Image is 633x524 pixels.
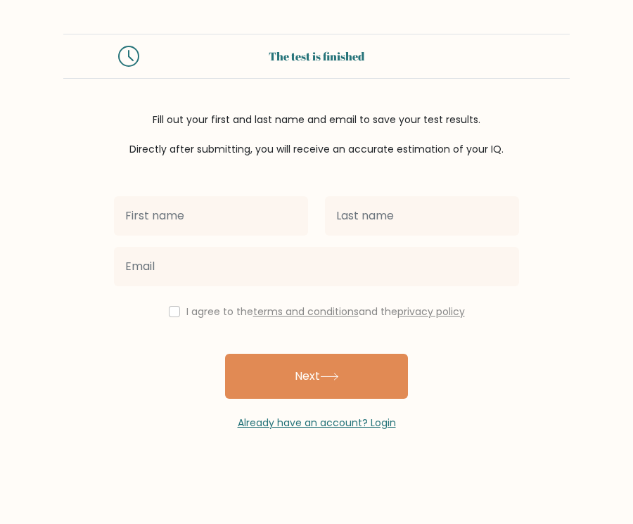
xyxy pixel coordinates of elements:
[397,305,465,319] a: privacy policy
[156,48,477,65] div: The test is finished
[186,305,465,319] label: I agree to the and the
[238,416,396,430] a: Already have an account? Login
[225,354,408,399] button: Next
[63,113,570,157] div: Fill out your first and last name and email to save your test results. Directly after submitting,...
[114,247,519,286] input: Email
[253,305,359,319] a: terms and conditions
[325,196,519,236] input: Last name
[114,196,308,236] input: First name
